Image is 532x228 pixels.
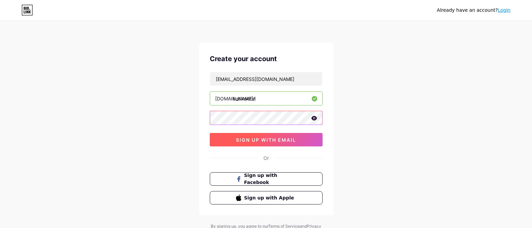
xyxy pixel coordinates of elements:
[210,172,323,186] button: Sign up with Facebook
[210,72,322,86] input: Email
[210,54,323,64] div: Create your account
[210,133,323,146] button: sign up with email
[263,154,269,162] div: Or
[244,172,296,186] span: Sign up with Facebook
[437,7,511,14] div: Already have an account?
[498,7,511,13] a: Login
[210,191,323,204] button: Sign up with Apple
[210,92,322,105] input: username
[236,137,296,143] span: sign up with email
[215,95,255,102] div: [DOMAIN_NAME]/
[244,194,296,201] span: Sign up with Apple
